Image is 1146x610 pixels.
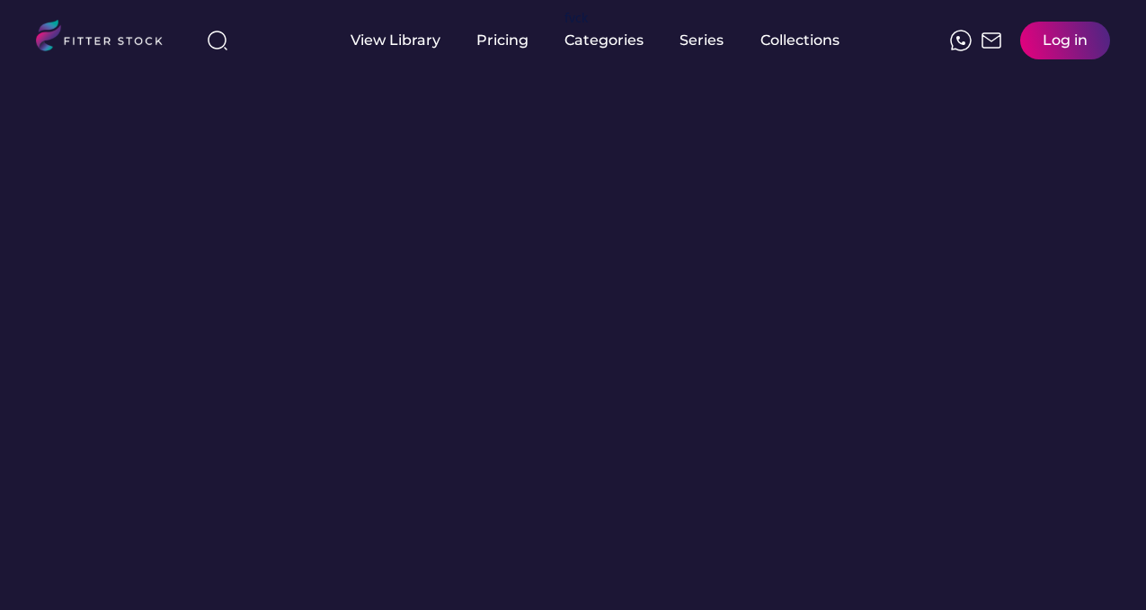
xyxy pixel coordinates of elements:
[564,9,588,27] div: fvck
[564,31,644,50] div: Categories
[476,31,529,50] div: Pricing
[680,31,724,50] div: Series
[351,31,440,50] div: View Library
[207,30,228,51] img: search-normal%203.svg
[760,31,840,50] div: Collections
[1043,31,1088,50] div: Log in
[950,30,972,51] img: meteor-icons_whatsapp%20%281%29.svg
[981,30,1002,51] img: Frame%2051.svg
[36,20,178,57] img: LOGO.svg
